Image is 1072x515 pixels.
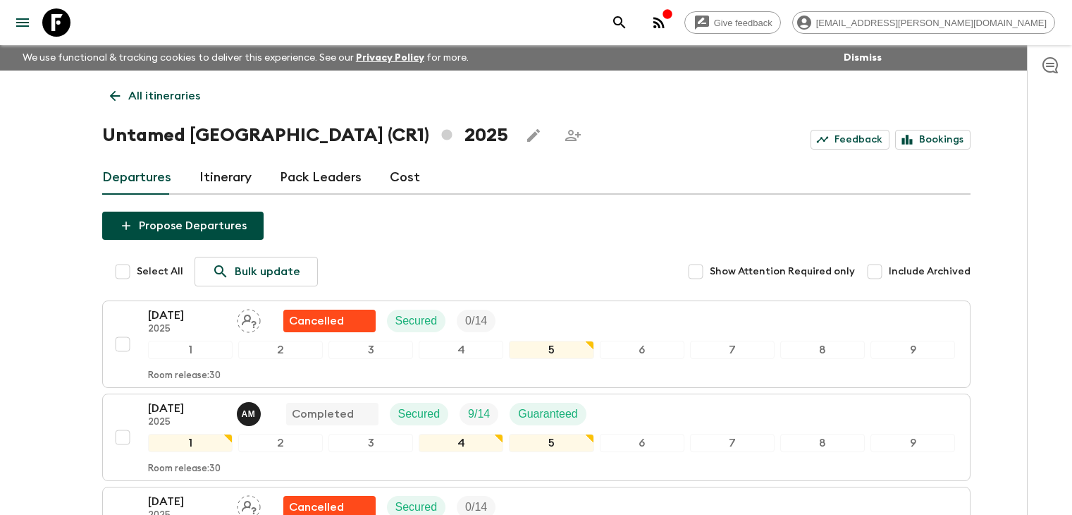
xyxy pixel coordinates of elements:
span: Give feedback [706,18,780,28]
button: Edit this itinerary [519,121,548,150]
button: Propose Departures [102,212,264,240]
div: 6 [600,341,684,359]
div: 2 [238,341,323,359]
p: Cancelled [289,313,344,329]
a: Bookings [895,130,971,150]
span: Share this itinerary [559,121,587,150]
p: We use functional & tracking cookies to deliver this experience. See our for more. [17,45,474,71]
div: 5 [509,434,593,452]
p: Guaranteed [518,406,578,423]
a: Privacy Policy [356,53,424,63]
a: Bulk update [195,257,318,286]
span: Assign pack leader [237,499,261,511]
div: Trip Fill [457,310,495,332]
div: 7 [690,341,775,359]
a: Cost [390,161,420,195]
div: 1 [148,434,233,452]
div: [EMAIL_ADDRESS][PERSON_NAME][DOMAIN_NAME] [792,11,1055,34]
span: Assign pack leader [237,313,261,325]
span: Select All [137,265,183,279]
span: Include Archived [889,265,971,279]
a: Feedback [811,130,889,150]
p: Room release: 30 [148,370,221,382]
a: Itinerary [199,161,252,195]
div: 3 [328,341,413,359]
div: 9 [870,434,955,452]
p: [DATE] [148,400,226,417]
div: Secured [387,310,446,332]
button: Dismiss [840,48,885,68]
h1: Untamed [GEOGRAPHIC_DATA] (CR1) 2025 [102,121,508,150]
p: Secured [398,406,440,423]
p: All itineraries [128,87,200,104]
div: 8 [780,434,865,452]
div: 8 [780,341,865,359]
a: Pack Leaders [280,161,362,195]
div: 3 [328,434,413,452]
p: 2025 [148,324,226,335]
a: Give feedback [684,11,781,34]
p: Room release: 30 [148,464,221,475]
span: Show Attention Required only [710,265,855,279]
p: [DATE] [148,307,226,324]
p: Bulk update [235,263,300,280]
div: 5 [509,341,593,359]
div: Flash Pack cancellation [283,310,376,332]
p: [DATE] [148,493,226,510]
p: Secured [395,313,438,329]
p: 2025 [148,417,226,428]
div: Trip Fill [460,403,498,425]
a: All itineraries [102,82,208,110]
button: [DATE]2025Allan MoralesCompletedSecuredTrip FillGuaranteed123456789Room release:30 [102,394,971,481]
div: 4 [419,434,503,452]
button: menu [8,8,37,37]
div: 6 [600,434,684,452]
div: 9 [870,341,955,359]
div: 4 [419,341,503,359]
span: [EMAIL_ADDRESS][PERSON_NAME][DOMAIN_NAME] [808,18,1054,28]
p: Completed [292,406,354,423]
p: 9 / 14 [468,406,490,423]
div: 1 [148,341,233,359]
div: 7 [690,434,775,452]
span: Allan Morales [237,406,264,418]
button: [DATE]2025Assign pack leaderFlash Pack cancellationSecuredTrip Fill123456789Room release:30 [102,301,971,388]
a: Departures [102,161,171,195]
button: search adventures [605,8,634,37]
div: Secured [390,403,449,425]
div: 2 [238,434,323,452]
p: 0 / 14 [465,313,487,329]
